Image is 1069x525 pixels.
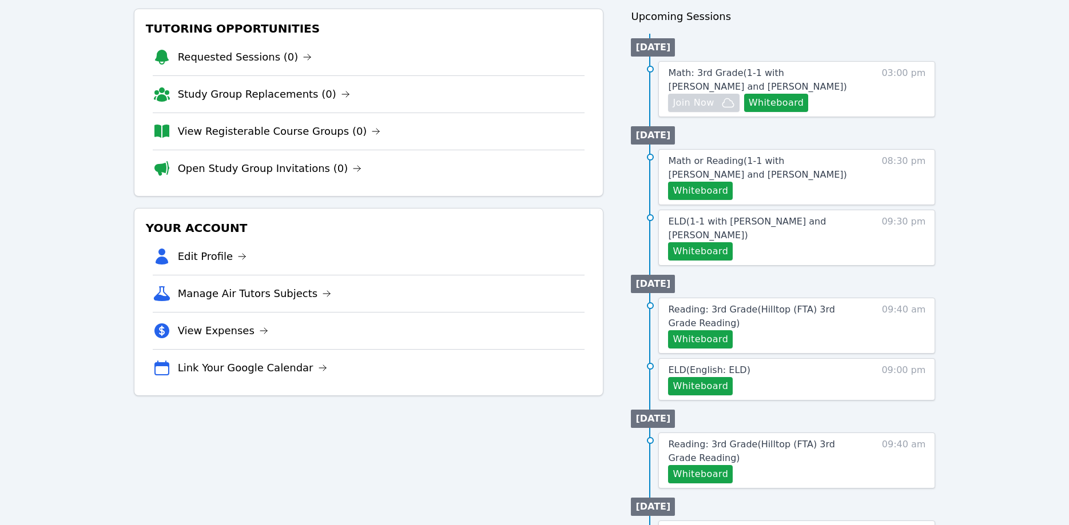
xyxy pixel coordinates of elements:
[668,242,733,261] button: Whiteboard
[668,303,861,330] a: Reading: 3rd Grade(Hilltop (FTA) 3rd Grade Reading)
[882,438,926,483] span: 09:40 am
[668,67,847,92] span: Math: 3rd Grade ( 1-1 with [PERSON_NAME] and [PERSON_NAME] )
[631,410,675,428] li: [DATE]
[881,154,925,200] span: 08:30 pm
[668,216,826,241] span: ELD ( 1-1 with [PERSON_NAME] and [PERSON_NAME] )
[668,94,739,112] button: Join Now
[881,66,925,112] span: 03:00 pm
[668,155,847,180] span: Math or Reading ( 1-1 with [PERSON_NAME] and [PERSON_NAME] )
[668,182,733,200] button: Whiteboard
[668,363,750,377] a: ELD(English: ELD)
[178,360,327,376] a: Link Your Google Calendar
[178,161,362,177] a: Open Study Group Invitations (0)
[631,9,935,25] h3: Upcoming Sessions
[631,498,675,516] li: [DATE]
[178,86,350,102] a: Study Group Replacements (0)
[668,215,861,242] a: ELD(1-1 with [PERSON_NAME] and [PERSON_NAME])
[668,154,861,182] a: Math or Reading(1-1 with [PERSON_NAME] and [PERSON_NAME])
[668,304,834,328] span: Reading: 3rd Grade ( Hilltop (FTA) 3rd Grade Reading )
[631,275,675,293] li: [DATE]
[668,465,733,483] button: Whiteboard
[673,96,714,110] span: Join Now
[178,123,381,139] a: View Registerable Course Groups (0)
[178,323,268,339] a: View Expenses
[631,38,675,57] li: [DATE]
[668,377,733,395] button: Whiteboard
[668,439,834,463] span: Reading: 3rd Grade ( Hilltop (FTA) 3rd Grade Reading )
[882,303,926,348] span: 09:40 am
[178,49,312,65] a: Requested Sessions (0)
[178,249,247,264] a: Edit Profile
[178,286,332,302] a: Manage Air Tutors Subjects
[881,215,925,261] span: 09:30 pm
[668,438,861,465] a: Reading: 3rd Grade(Hilltop (FTA) 3rd Grade Reading)
[144,18,594,39] h3: Tutoring Opportunities
[668,66,861,94] a: Math: 3rd Grade(1-1 with [PERSON_NAME] and [PERSON_NAME])
[668,364,750,375] span: ELD ( English: ELD )
[744,94,809,112] button: Whiteboard
[631,126,675,145] li: [DATE]
[144,218,594,238] h3: Your Account
[881,363,925,395] span: 09:00 pm
[668,330,733,348] button: Whiteboard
